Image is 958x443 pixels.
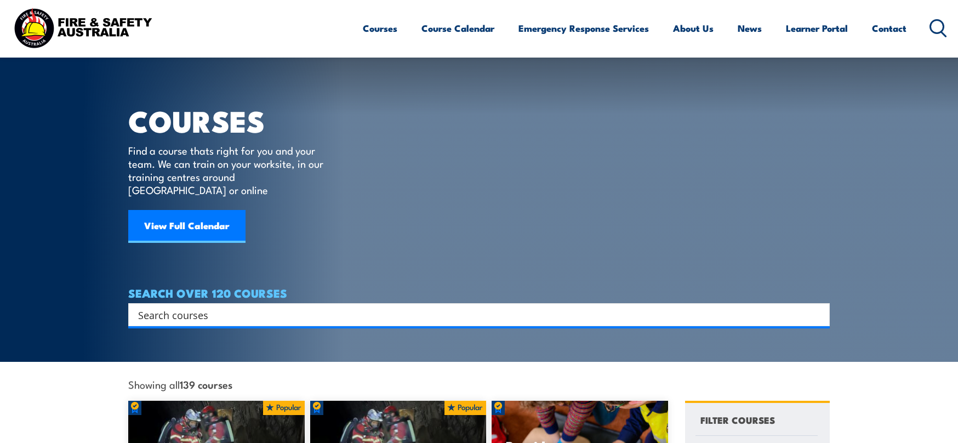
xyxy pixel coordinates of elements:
a: Learner Portal [786,14,848,43]
a: Course Calendar [421,14,494,43]
button: Search magnifier button [811,307,826,322]
a: News [738,14,762,43]
h1: COURSES [128,107,339,133]
a: Courses [363,14,397,43]
a: View Full Calendar [128,210,246,243]
form: Search form [140,307,808,322]
h4: FILTER COURSES [700,412,775,427]
strong: 139 courses [180,377,232,391]
a: About Us [673,14,714,43]
p: Find a course thats right for you and your team. We can train on your worksite, in our training c... [128,144,328,196]
span: Showing all [128,378,232,390]
a: Emergency Response Services [518,14,649,43]
input: Search input [138,306,806,323]
a: Contact [872,14,906,43]
h4: SEARCH OVER 120 COURSES [128,287,830,299]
